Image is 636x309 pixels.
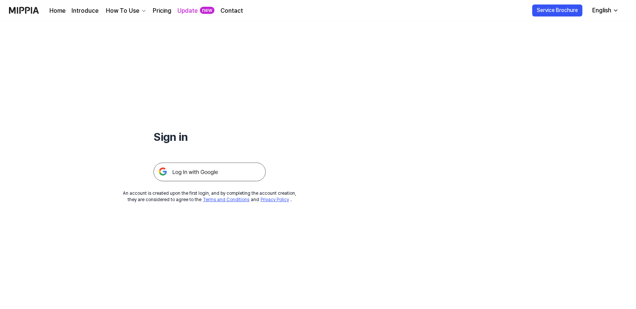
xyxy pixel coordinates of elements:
img: 구글 로그인 버튼 [153,163,266,181]
a: Pricing [153,6,171,15]
div: How To Use [104,6,141,15]
a: Contact [220,6,243,15]
a: Introduce [71,6,98,15]
a: Privacy Policy [261,197,289,202]
div: English [591,6,613,15]
div: An account is created upon the first login, and by completing the account creation, they are cons... [123,190,296,203]
button: Service Brochure [532,4,582,16]
h1: Sign in [153,129,266,145]
a: Update [177,6,198,15]
a: Home [49,6,66,15]
button: English [586,3,623,18]
button: How To Use [104,6,147,15]
div: new [200,7,214,14]
a: Terms and Conditions [203,197,249,202]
